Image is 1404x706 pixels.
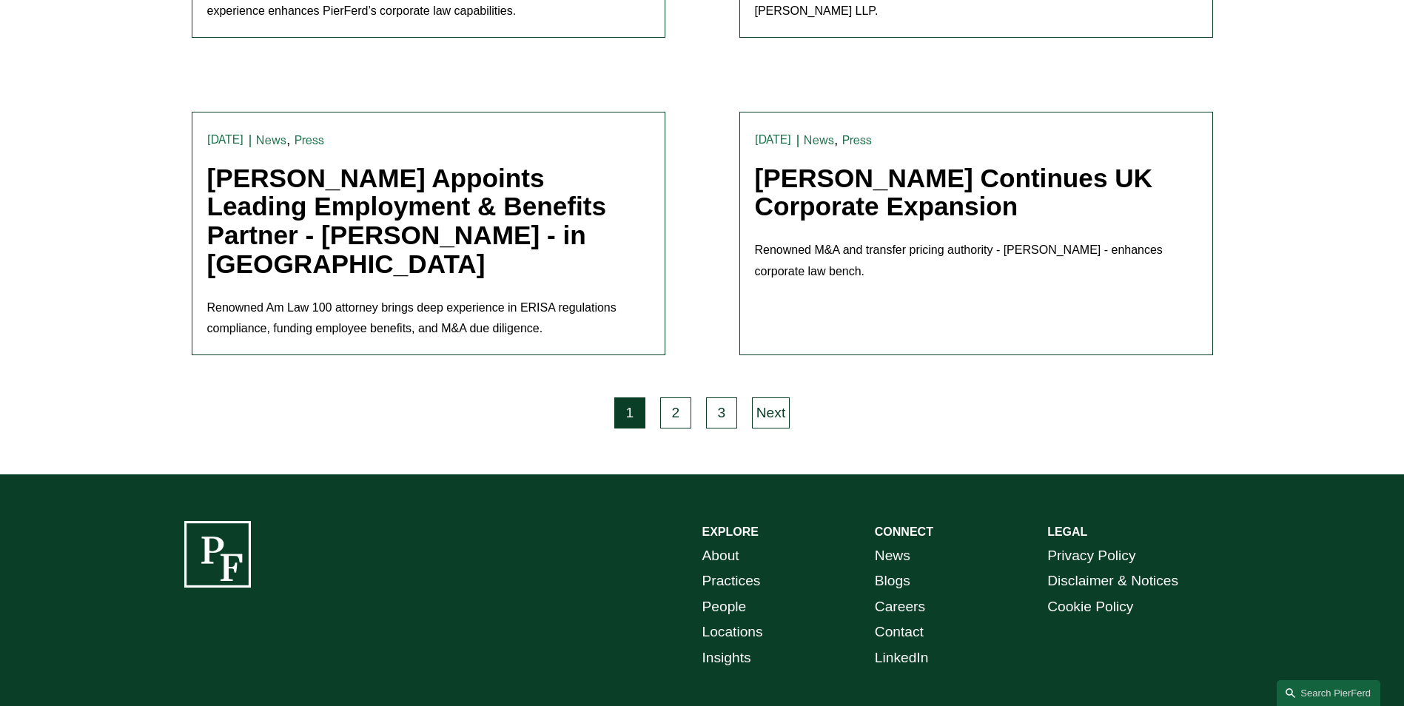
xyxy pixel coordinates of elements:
a: Privacy Policy [1047,543,1135,569]
span: , [286,132,290,147]
p: Renowned M&A and transfer pricing authority - [PERSON_NAME] - enhances corporate law bench. [755,240,1198,283]
strong: EXPLORE [702,525,759,538]
a: Careers [875,594,925,620]
a: Insights [702,645,751,671]
span: , [834,132,838,147]
a: LinkedIn [875,645,929,671]
a: About [702,543,739,569]
strong: CONNECT [875,525,933,538]
a: Press [842,133,873,147]
a: 2 [660,397,691,428]
a: Contact [875,619,924,645]
time: [DATE] [207,134,244,146]
a: Locations [702,619,763,645]
a: [PERSON_NAME] Continues UK Corporate Expansion [755,164,1153,221]
a: Press [295,133,325,147]
a: Search this site [1277,680,1380,706]
strong: LEGAL [1047,525,1087,538]
a: Next [752,397,790,428]
time: [DATE] [755,134,792,146]
a: News [804,133,834,147]
a: Blogs [875,568,910,594]
a: 1 [614,397,645,428]
a: Disclaimer & Notices [1047,568,1178,594]
a: Practices [702,568,761,594]
a: [PERSON_NAME] Appoints Leading Employment & Benefits Partner - [PERSON_NAME] - in [GEOGRAPHIC_DATA] [207,164,607,278]
a: 3 [706,397,737,428]
a: News [875,543,910,569]
a: People [702,594,747,620]
a: News [256,133,286,147]
p: Renowned Am Law 100 attorney brings deep experience in ERISA regulations compliance, funding empl... [207,297,650,340]
a: Cookie Policy [1047,594,1133,620]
